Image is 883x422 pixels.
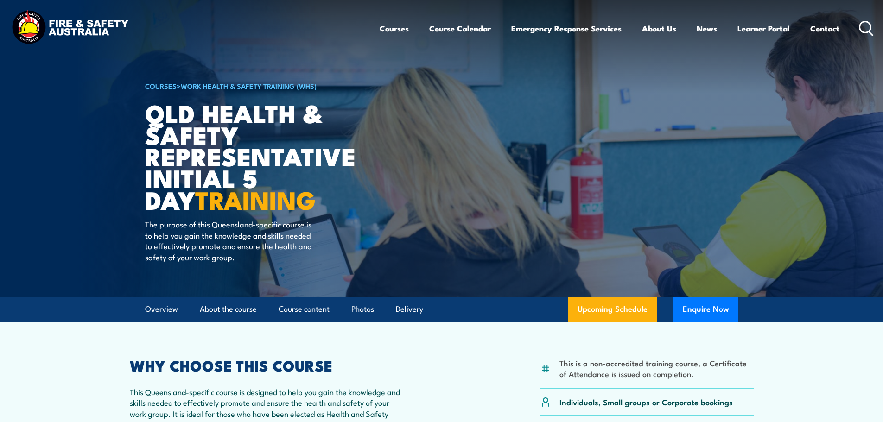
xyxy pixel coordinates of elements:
li: This is a non-accredited training course, a Certificate of Attendance is issued on completion. [559,358,754,379]
p: Individuals, Small groups or Corporate bookings [559,397,733,407]
a: Emergency Response Services [511,16,622,41]
a: Course Calendar [429,16,491,41]
a: Overview [145,297,178,321]
a: Photos [351,297,374,321]
a: News [697,16,717,41]
h6: > [145,80,374,91]
button: Enquire Now [673,297,738,322]
a: Course content [279,297,330,321]
a: Delivery [396,297,423,321]
a: Contact [810,16,839,41]
strong: TRAINING [195,180,316,218]
a: Upcoming Schedule [568,297,657,322]
a: Learner Portal [737,16,790,41]
h2: WHY CHOOSE THIS COURSE [130,359,400,372]
a: About Us [642,16,676,41]
p: The purpose of this Queensland-specific course is to help you gain the knowledge and skills neede... [145,219,314,262]
a: COURSES [145,81,177,91]
h1: QLD Health & Safety Representative Initial 5 Day [145,102,374,210]
a: About the course [200,297,257,321]
a: Work Health & Safety Training (WHS) [181,81,317,91]
a: Courses [380,16,409,41]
